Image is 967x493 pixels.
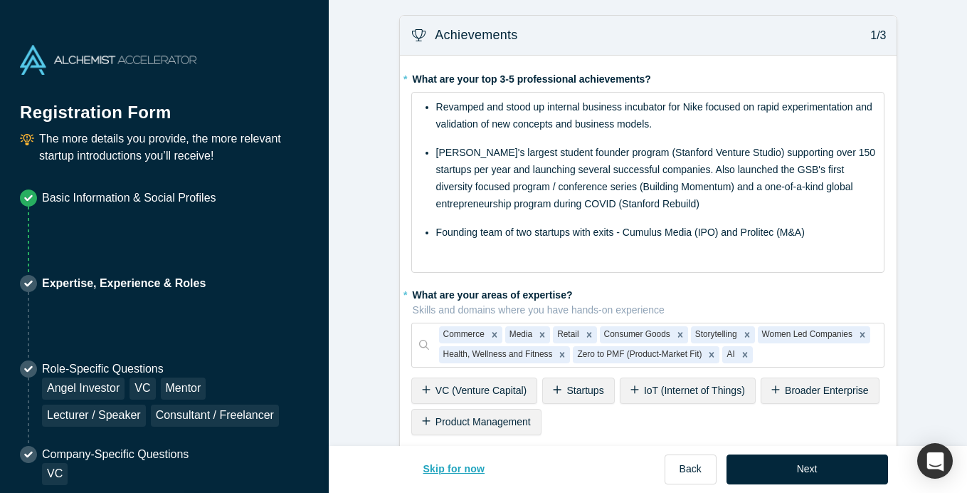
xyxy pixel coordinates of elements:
div: Consultant / Freelancer [151,405,279,427]
div: Remove AI [737,346,753,363]
div: Angel Investor [42,378,125,400]
button: Next [726,455,888,484]
label: What are your top 3-5 professional achievements? [411,67,885,87]
div: Commerce [439,326,487,343]
button: Skip for now [408,455,500,484]
div: rdw-wrapper [411,92,885,273]
div: Storytelling [691,326,739,343]
div: Remove Women Led Companies [855,326,870,343]
div: Mentor [161,378,206,400]
p: Basic Information & Social Profiles [42,190,216,207]
button: Back [665,455,717,484]
div: Remove Retail [581,326,597,343]
div: VC [130,378,155,400]
span: IoT (Internet of Things) [644,385,745,396]
label: What are your areas of expertise? [411,283,885,318]
div: Women Led Companies [758,326,855,343]
p: Expertise, Experience & Roles [42,275,206,292]
div: Remove Health, Wellness and Fitness [554,346,570,363]
h3: Achievements [435,26,517,45]
div: Startups [542,378,614,404]
div: Remove Consumer Goods [672,326,688,343]
div: VC (Venture Capital) [411,378,538,404]
div: Remove Zero to PMF (Product-Market Fit) [704,346,719,363]
div: Product Management [411,409,541,435]
img: Alchemist Accelerator Logo [20,45,196,75]
span: Startups [567,385,604,396]
div: Remove Storytelling [739,326,755,343]
span: Founding team of two startups with exits - Cumulus Media (IPO) and Prolitec (M&A) [436,227,805,238]
div: VC [42,463,68,485]
p: Role-Specific Questions [42,360,309,378]
div: IoT (Internet of Things) [620,378,756,404]
span: Broader Enterprise [785,385,869,396]
p: The more details you provide, the more relevant startup introductions you’ll receive! [39,130,309,165]
span: Product Management [435,416,531,427]
div: Remove Media [534,326,550,343]
div: rdw-editor [421,98,876,268]
p: Company-Specific Questions [42,446,189,463]
p: Skills and domains where you have hands-on experience [413,303,885,318]
div: Broader Enterprise [761,378,879,404]
div: Consumer Goods [600,326,672,343]
p: 1/3 [863,27,887,44]
span: [PERSON_NAME]'s largest student founder program (Stanford Venture Studio) supporting over 150 sta... [436,147,878,209]
div: Zero to PMF (Product-Market Fit) [573,346,704,363]
h1: Registration Form [20,85,309,125]
div: AI [722,346,736,363]
div: Health, Wellness and Fitness [439,346,555,363]
div: Retail [553,326,581,343]
span: VC (Venture Capital) [435,385,527,396]
div: Lecturer / Speaker [42,405,146,427]
span: Revamped and stood up internal business incubator for Nike focused on rapid experimentation and v... [436,101,875,130]
div: Remove Commerce [487,326,502,343]
div: Media [505,326,534,343]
